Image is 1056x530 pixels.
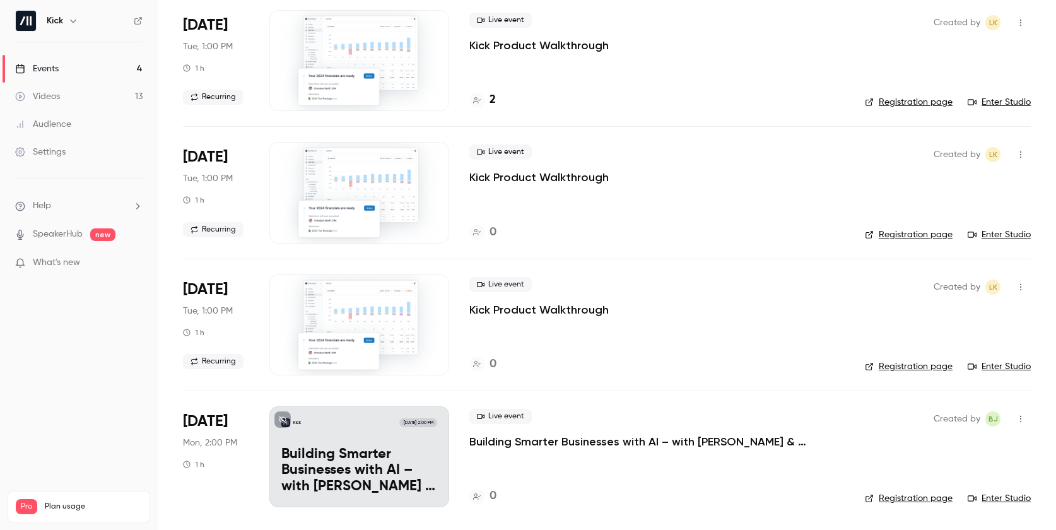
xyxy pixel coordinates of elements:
span: Ben Johnson [985,411,1000,427]
p: Kick [293,420,301,426]
span: Created by [934,15,980,30]
span: Tue, 1:00 PM [183,305,233,317]
a: Kick Product Walkthrough [469,302,609,317]
div: Audience [15,118,71,131]
a: 0 [469,224,496,241]
span: [DATE] [183,280,228,300]
a: 2 [469,91,496,109]
div: Oct 28 Tue, 11:00 AM (America/Los Angeles) [183,274,249,375]
span: LK [989,280,997,295]
div: 1 h [183,195,204,205]
div: Oct 21 Tue, 11:00 AM (America/Los Angeles) [183,142,249,243]
a: Kick Product Walkthrough [469,38,609,53]
span: [DATE] 2:00 PM [399,418,437,427]
a: Kick Product Walkthrough [469,170,609,185]
span: [DATE] [183,147,228,167]
li: help-dropdown-opener [15,199,143,213]
h4: 0 [490,488,496,505]
p: Building Smarter Businesses with AI – with [PERSON_NAME] & Founders of Kick, [PERSON_NAME] & [PER... [281,447,437,495]
span: Pro [16,499,37,514]
a: Registration page [865,492,953,505]
a: 0 [469,356,496,373]
span: Live event [469,13,532,28]
div: Events [15,62,59,75]
span: BJ [989,411,998,427]
span: Live event [469,144,532,160]
span: [DATE] [183,411,228,432]
img: Kick [16,11,36,31]
iframe: Noticeable Trigger [127,257,143,269]
span: Created by [934,280,980,295]
a: Registration page [865,228,953,241]
span: Tue, 1:00 PM [183,40,233,53]
div: 1 h [183,63,204,73]
span: Tue, 1:00 PM [183,172,233,185]
span: Recurring [183,90,243,105]
a: Enter Studio [968,96,1031,109]
span: Live event [469,409,532,424]
a: Registration page [865,96,953,109]
div: Settings [15,146,66,158]
span: Mon, 2:00 PM [183,437,237,449]
span: LK [989,15,997,30]
a: Registration page [865,360,953,373]
span: new [90,228,115,241]
span: Created by [934,411,980,427]
span: Recurring [183,354,243,369]
span: [DATE] [183,15,228,35]
span: Created by [934,147,980,162]
span: Help [33,199,51,213]
a: Enter Studio [968,492,1031,505]
h4: 2 [490,91,496,109]
a: SpeakerHub [33,228,83,241]
a: 0 [469,488,496,505]
span: Logan Kieller [985,280,1000,295]
span: Logan Kieller [985,147,1000,162]
a: Enter Studio [968,228,1031,241]
span: Logan Kieller [985,15,1000,30]
div: Nov 3 Mon, 2:00 PM (America/Chicago) [183,406,249,507]
span: What's new [33,256,80,269]
a: Building Smarter Businesses with AI – with Mike Michalowicz & Founders of Kick, Relay & GustoKick... [269,406,449,507]
span: Live event [469,277,532,292]
h4: 0 [490,224,496,241]
h6: Kick [47,15,63,27]
a: Enter Studio [968,360,1031,373]
div: Oct 14 Tue, 11:00 AM (America/Los Angeles) [183,10,249,111]
div: Videos [15,90,60,103]
h4: 0 [490,356,496,373]
a: Building Smarter Businesses with AI – with [PERSON_NAME] & Founders of Kick, [PERSON_NAME] & [PER... [469,434,845,449]
div: 1 h [183,459,204,469]
span: LK [989,147,997,162]
span: Plan usage [45,502,142,512]
div: 1 h [183,327,204,338]
span: Recurring [183,222,243,237]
